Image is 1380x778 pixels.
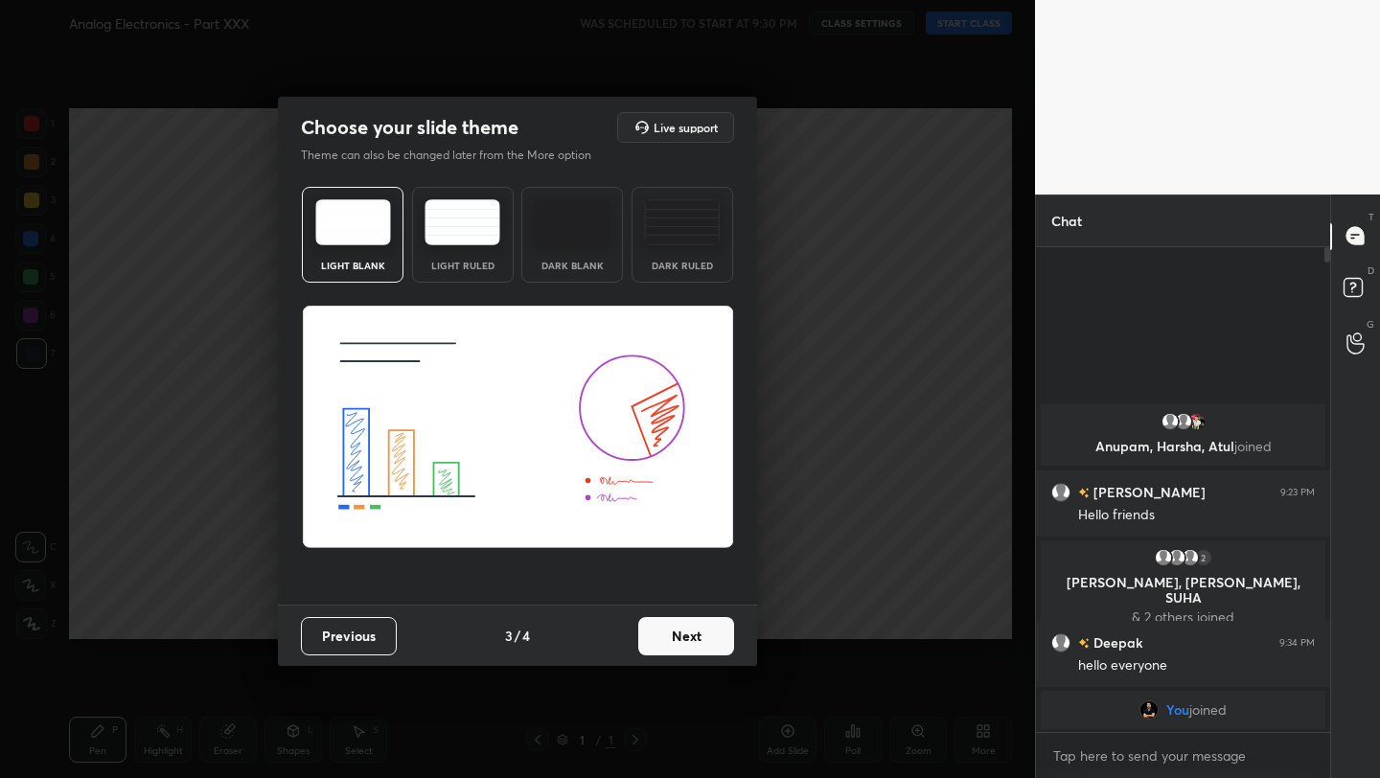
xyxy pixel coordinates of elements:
h5: Live support [654,122,718,133]
div: 2 [1194,548,1213,567]
img: lightRuledTheme.5fabf969.svg [425,199,500,245]
img: default.png [1167,548,1186,567]
img: c77e0c7200794f9ca398ad15163e36c4.jpg [1187,412,1207,431]
img: default.png [1051,632,1070,652]
img: no-rating-badge.077c3623.svg [1078,488,1090,498]
h4: 4 [522,626,530,646]
h2: Choose your slide theme [301,115,518,140]
span: You [1166,702,1189,718]
div: Dark Ruled [644,261,721,270]
p: & 2 others joined [1052,609,1314,625]
h4: 3 [505,626,513,646]
div: Dark Blank [534,261,610,270]
img: default.png [1174,412,1193,431]
div: Light Ruled [425,261,501,270]
img: darkTheme.f0cc69e5.svg [535,199,610,245]
h6: Deepak [1090,632,1142,652]
p: Theme can also be changed later from the More option [301,147,611,164]
button: Next [638,617,734,655]
div: grid [1036,400,1330,733]
button: Previous [301,617,397,655]
p: Anupam, Harsha, Atul [1052,439,1314,454]
p: Chat [1036,195,1097,246]
div: hello everyone [1078,656,1315,675]
p: T [1368,210,1374,224]
img: default.png [1161,412,1180,431]
h6: [PERSON_NAME] [1090,482,1206,502]
p: D [1368,263,1374,278]
img: ae2dc78aa7324196b3024b1bd2b41d2d.jpg [1139,700,1159,720]
div: Light Blank [314,261,391,270]
img: default.png [1154,548,1173,567]
img: darkRuledTheme.de295e13.svg [644,199,720,245]
div: Hello friends [1078,506,1315,525]
div: 9:34 PM [1279,636,1315,648]
h4: / [515,626,520,646]
span: joined [1189,702,1227,718]
p: G [1367,317,1374,332]
p: [PERSON_NAME], [PERSON_NAME], SUHA [1052,575,1314,606]
img: default.png [1051,482,1070,501]
img: no-rating-badge.077c3623.svg [1078,638,1090,649]
div: 9:23 PM [1280,486,1315,497]
img: lightTheme.e5ed3b09.svg [315,199,391,245]
img: lightThemeBanner.fbc32fad.svg [302,306,734,549]
span: joined [1234,437,1272,455]
img: default.png [1181,548,1200,567]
